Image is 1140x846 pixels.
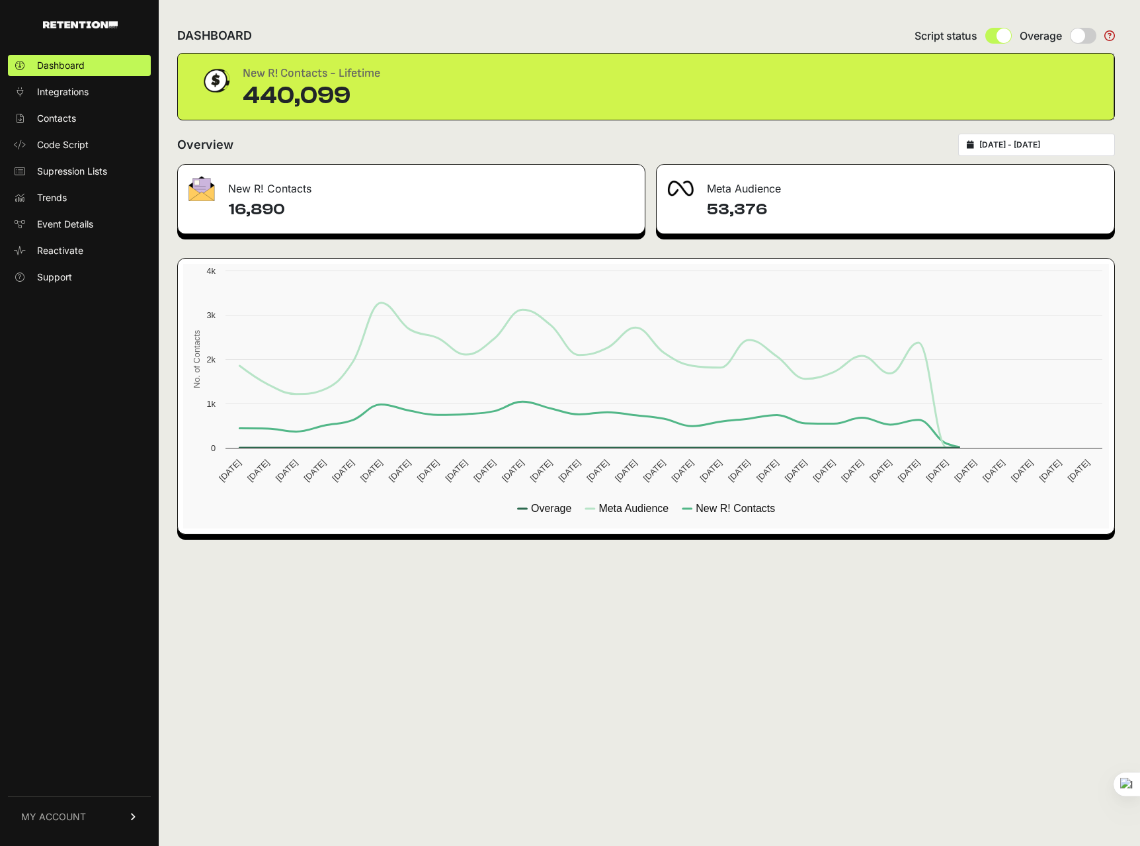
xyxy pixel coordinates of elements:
[206,310,216,320] text: 3k
[915,28,977,44] span: Script status
[387,458,413,484] text: [DATE]
[192,330,202,388] text: No. of Contacts
[531,503,571,514] text: Overage
[896,458,922,484] text: [DATE]
[177,26,252,45] h2: DASHBOARD
[981,458,1006,484] text: [DATE]
[1038,458,1063,484] text: [DATE]
[1020,28,1062,44] span: Overage
[37,85,89,99] span: Integrations
[657,165,1114,204] div: Meta Audience
[8,187,151,208] a: Trends
[557,458,583,484] text: [DATE]
[811,458,836,484] text: [DATE]
[206,266,216,276] text: 4k
[726,458,752,484] text: [DATE]
[528,458,554,484] text: [DATE]
[952,458,978,484] text: [DATE]
[443,458,469,484] text: [DATE]
[754,458,780,484] text: [DATE]
[8,796,151,837] a: MY ACCOUNT
[206,399,216,409] text: 1k
[613,458,639,484] text: [DATE]
[43,21,118,28] img: Retention.com
[37,165,107,178] span: Supression Lists
[707,199,1104,220] h4: 53,376
[274,458,300,484] text: [DATE]
[641,458,667,484] text: [DATE]
[670,458,696,484] text: [DATE]
[37,112,76,125] span: Contacts
[199,64,232,97] img: dollar-coin-05c43ed7efb7bc0c12610022525b4bbbb207c7efeef5aecc26f025e68dcafac9.png
[330,458,356,484] text: [DATE]
[37,138,89,151] span: Code Script
[245,458,271,484] text: [DATE]
[188,176,215,201] img: fa-envelope-19ae18322b30453b285274b1b8af3d052b27d846a4fbe8435d1a52b978f639a2.png
[8,214,151,235] a: Event Details
[243,64,380,83] div: New R! Contacts - Lifetime
[37,271,72,284] span: Support
[206,355,216,364] text: 2k
[8,267,151,288] a: Support
[598,503,669,514] text: Meta Audience
[696,503,775,514] text: New R! Contacts
[243,83,380,109] div: 440,099
[302,458,328,484] text: [DATE]
[37,191,67,204] span: Trends
[8,55,151,76] a: Dashboard
[178,165,645,204] div: New R! Contacts
[783,458,809,484] text: [DATE]
[1009,458,1035,484] text: [DATE]
[177,136,233,154] h2: Overview
[37,218,93,231] span: Event Details
[358,458,384,484] text: [DATE]
[698,458,723,484] text: [DATE]
[839,458,865,484] text: [DATE]
[211,443,216,453] text: 0
[217,458,243,484] text: [DATE]
[924,458,950,484] text: [DATE]
[37,59,85,72] span: Dashboard
[415,458,441,484] text: [DATE]
[868,458,893,484] text: [DATE]
[500,458,526,484] text: [DATE]
[667,181,694,196] img: fa-meta-2f981b61bb99beabf952f7030308934f19ce035c18b003e963880cc3fabeebb7.png
[8,134,151,155] a: Code Script
[585,458,610,484] text: [DATE]
[8,161,151,182] a: Supression Lists
[37,244,83,257] span: Reactivate
[8,108,151,129] a: Contacts
[1065,458,1091,484] text: [DATE]
[8,240,151,261] a: Reactivate
[471,458,497,484] text: [DATE]
[228,199,634,220] h4: 16,890
[8,81,151,103] a: Integrations
[21,810,86,824] span: MY ACCOUNT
